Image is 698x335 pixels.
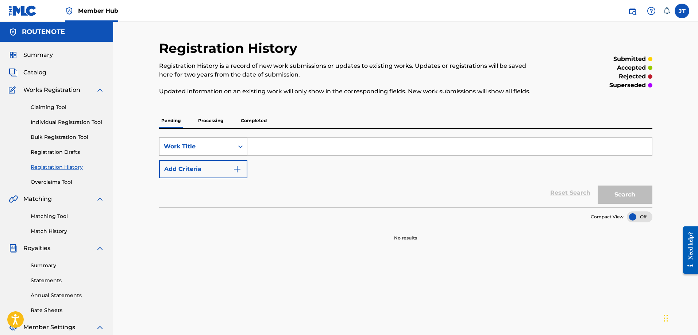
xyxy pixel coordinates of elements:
a: Matching Tool [31,213,104,220]
p: Updated information on an existing work will only show in the corresponding fields. New work subm... [159,87,539,96]
img: search [628,7,637,15]
img: Matching [9,195,18,203]
iframe: Chat Widget [662,300,698,335]
img: expand [96,323,104,332]
a: Statements [31,277,104,284]
iframe: Resource Center [678,221,698,280]
img: MLC Logo [9,5,37,16]
p: Processing [196,113,225,128]
p: rejected [619,72,646,81]
div: Help [644,4,659,18]
img: Summary [9,51,18,59]
a: Claiming Tool [31,104,104,111]
a: Registration Drafts [31,148,104,156]
a: SummarySummary [9,51,53,59]
div: Notifications [663,7,670,15]
img: expand [96,86,104,94]
img: Catalog [9,68,18,77]
div: Work Title [164,142,230,151]
span: Royalties [23,244,50,253]
div: Drag [664,307,668,329]
a: Rate Sheets [31,307,104,314]
span: Catalog [23,68,46,77]
p: Completed [239,113,269,128]
a: Match History [31,227,104,235]
p: Pending [159,113,183,128]
img: Top Rightsholder [65,7,74,15]
h2: Registration History [159,40,301,57]
form: Search Form [159,137,652,207]
a: CatalogCatalog [9,68,46,77]
img: Royalties [9,244,18,253]
a: Registration History [31,163,104,171]
span: Member Hub [78,7,118,15]
p: No results [394,226,417,241]
button: Add Criteria [159,160,247,178]
span: Matching [23,195,52,203]
span: Works Registration [23,86,80,94]
img: Accounts [9,28,18,36]
h5: ROUTENOTE [22,28,65,36]
p: submitted [613,55,646,63]
a: Individual Registration Tool [31,118,104,126]
p: accepted [617,63,646,72]
a: Overclaims Tool [31,178,104,186]
p: Registration History is a record of new work submissions or updates to existing works. Updates or... [159,62,539,79]
a: Bulk Registration Tool [31,133,104,141]
div: User Menu [675,4,689,18]
img: expand [96,244,104,253]
img: 9d2ae6d4665cec9f34b9.svg [233,165,242,174]
img: Works Registration [9,86,18,94]
p: superseded [609,81,646,90]
img: Member Settings [9,323,18,332]
span: Compact View [591,214,624,220]
img: expand [96,195,104,203]
a: Annual Statements [31,292,104,299]
span: Member Settings [23,323,75,332]
a: Summary [31,262,104,269]
span: Summary [23,51,53,59]
img: help [647,7,656,15]
a: Public Search [625,4,640,18]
